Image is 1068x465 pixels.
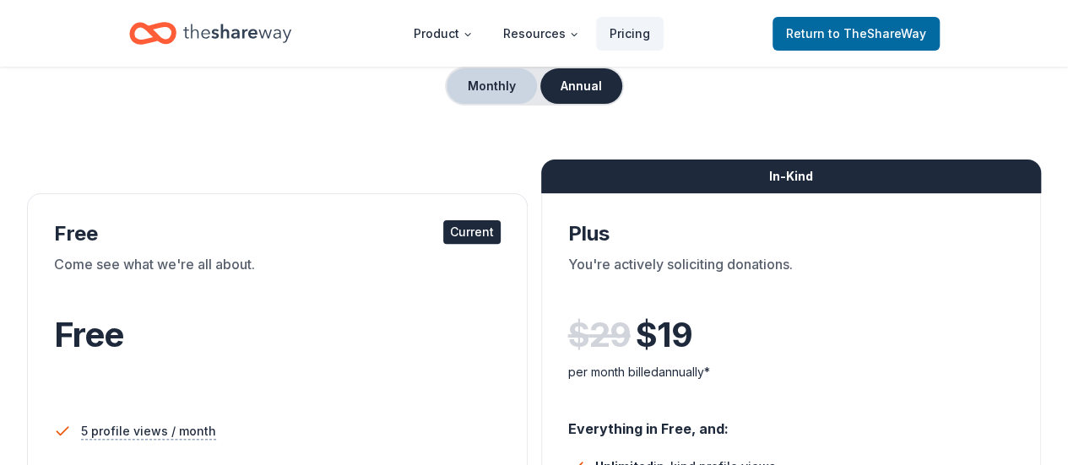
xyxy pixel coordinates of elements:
[54,254,501,301] div: Come see what we're all about.
[400,17,486,51] button: Product
[568,254,1015,301] div: You're actively soliciting donations.
[443,220,501,244] div: Current
[400,14,664,53] nav: Main
[636,311,692,359] span: $ 19
[54,220,501,247] div: Free
[568,362,1015,382] div: per month billed annually*
[541,160,1042,193] div: In-Kind
[490,17,593,51] button: Resources
[129,14,291,53] a: Home
[540,68,622,104] button: Annual
[786,24,926,44] span: Return
[773,17,940,51] a: Returnto TheShareWay
[596,17,664,51] a: Pricing
[54,314,123,355] span: Free
[568,404,1015,440] div: Everything in Free, and:
[828,26,926,41] span: to TheShareWay
[81,421,216,441] span: 5 profile views / month
[568,220,1015,247] div: Plus
[447,68,537,104] button: Monthly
